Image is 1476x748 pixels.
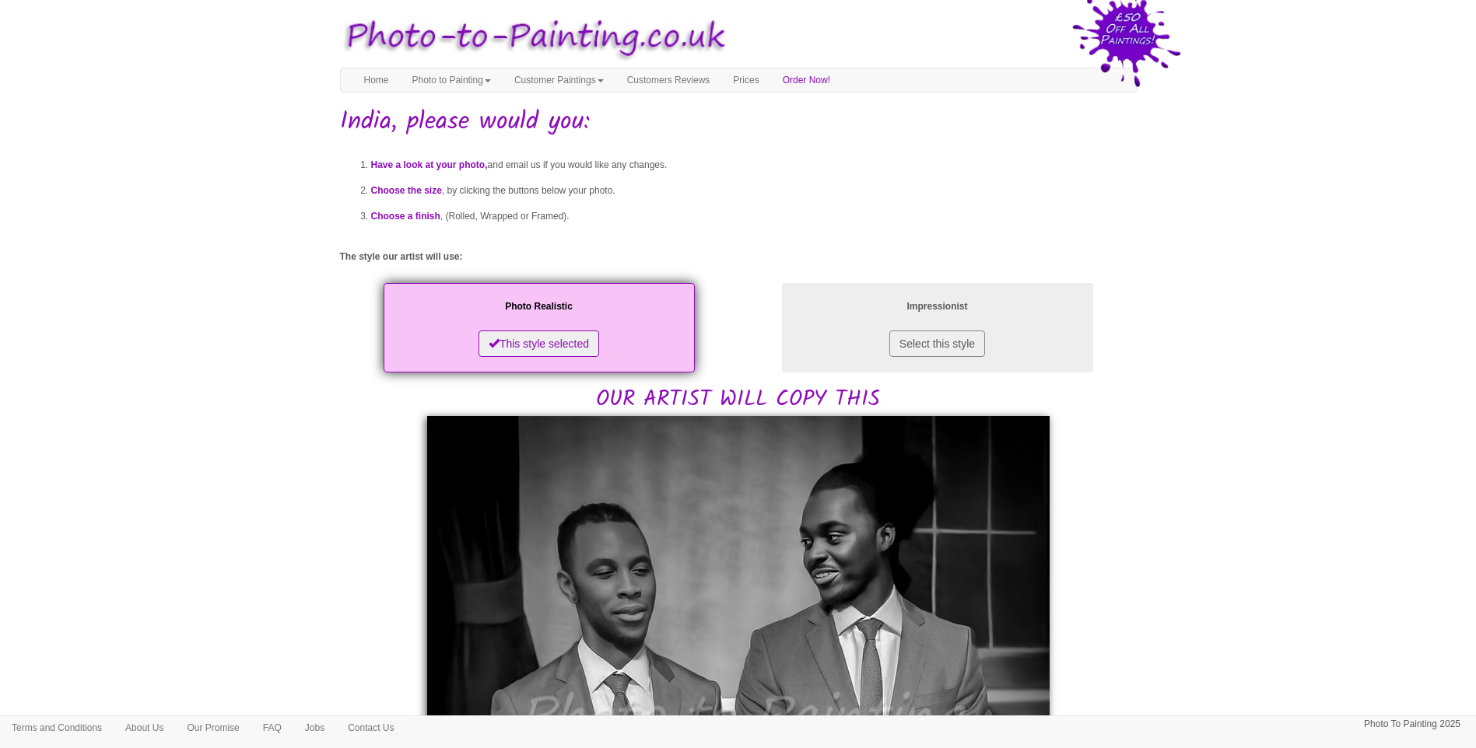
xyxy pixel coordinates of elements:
[721,68,770,92] a: Prices
[114,716,175,739] a: About Us
[332,8,731,68] img: Photo to Painting
[293,716,336,739] a: Jobs
[503,68,615,92] a: Customer Paintings
[352,68,401,92] a: Home
[175,716,251,739] a: Our Promise
[1364,716,1460,732] p: Photo To Painting 2025
[615,68,722,92] a: Customers Reviews
[251,716,293,739] a: FAQ
[889,330,985,357] button: Select this style
[371,152,1137,178] li: and email us if you would like any changes.
[340,279,1137,412] h2: OUR ARTIST WILL COPY THIS
[336,716,405,739] a: Contact Us
[340,250,463,264] label: The style our artist will use:
[371,159,488,170] span: Have a look at your photo,
[399,299,679,315] p: Photo Realistic
[371,178,1137,204] li: , by clicking the buttons below your photo.
[371,204,1137,229] li: , (Rolled, Wrapped or Framed).
[340,108,1137,135] h1: India, please would you:
[798,299,1078,315] p: Impressionist
[479,330,599,357] button: This style selected
[371,211,440,222] span: Choose a finish
[401,68,503,92] a: Photo to Painting
[771,68,842,92] a: Order Now!
[371,185,442,196] span: Choose the size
